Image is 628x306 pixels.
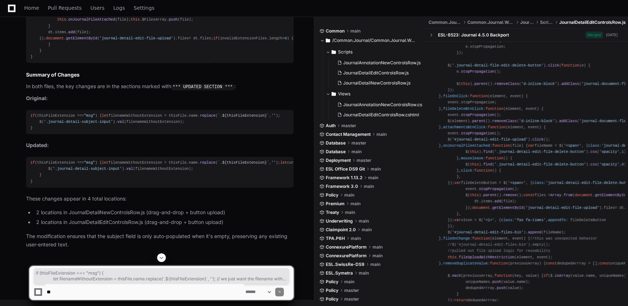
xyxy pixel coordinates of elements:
[36,270,287,282] span: if (thisFileExtension === "msg") { let filenameWithoutExtension = thisFile.name.replace(`.${thisF...
[461,69,494,74] span: stopPropagation
[585,31,603,38] span: Merged
[532,181,544,185] span: class
[326,88,423,100] button: Views
[84,113,95,118] span: "msg"
[222,113,267,118] span: ${thisFileExtension}
[320,35,417,46] button: /Common.Journal/Common.Journal.WebUI/Journal
[621,150,624,154] span: 1
[343,112,419,118] span: JournalDetailEditControlsRow.cshtml
[30,160,289,185] div: (thisFileExtension === ) { filenameWithoutExtension = thisFile. . ( , ); currentSubject = $( ). (...
[326,218,353,224] span: Underwriting
[438,32,509,38] div: ESL-8523: Journal 4.5.0 Backport
[461,113,494,117] span: stopPropagation
[483,218,494,222] span: '<i>'
[475,168,492,173] span: function
[200,36,211,40] span: files
[561,63,579,68] span: function
[488,125,506,129] span: function
[368,175,378,181] span: main
[178,36,189,40] span: files
[326,46,423,58] button: Scripts
[350,28,361,34] span: main
[575,193,593,198] span: document
[520,20,534,25] span: Journal
[475,82,488,86] span: parent
[334,58,421,68] button: JournalAnnotationNewControlsRow.js
[326,28,345,34] span: Common
[344,192,354,198] span: main
[334,68,421,78] button: JournalDetailEditControlsRow.js
[189,113,198,118] span: name
[443,125,485,129] span: attachmentsBtnClick
[485,156,503,160] span: function
[326,140,346,146] span: Database
[492,39,494,43] span: e
[461,131,494,135] span: stopPropagation
[492,144,510,148] span: function
[169,17,178,22] span: push
[334,100,425,110] button: JournalAnnotationNewControlsRow.cshtml
[564,193,573,198] span: from
[512,144,521,148] span: file
[100,36,173,40] span: 'journal-detail-edit-file-upload'
[200,113,215,118] span: replace
[131,17,140,22] span: this
[461,168,472,173] span: click
[461,156,484,160] span: mouseleave
[550,193,561,198] span: Array
[326,227,356,233] span: Claimpoint 2.0
[326,149,346,155] span: Database
[448,249,550,253] span: //pulled out file upload logic for reusability
[470,162,479,167] span: this
[189,160,198,165] span: name
[218,160,269,165] span: `. `
[326,201,345,207] span: Premium
[443,144,490,148] span: onJournalFileAttached
[341,123,356,129] span: master
[485,107,503,111] span: function
[448,243,550,247] span: //$('#journal-detail-edit-files-bin').empty();
[350,201,361,207] span: main
[472,237,490,241] span: function
[559,20,626,25] span: JournalDetailEditControlsRow.js
[376,132,387,137] span: main
[326,36,330,45] svg: Directory
[30,113,289,131] div: (thisFileExtension === ) { filenameWithoutExtension = thisFile. . ( , ); $( ). (filenameWithoutEx...
[113,6,125,10] span: Logs
[452,138,528,142] span: '#journal-detail-edit-file-upload'
[26,71,294,78] h2: Summary of Changes
[523,193,535,198] span: const
[443,237,470,241] span: fileOnChange
[362,227,372,233] span: main
[599,162,619,167] span: 'opacity'
[564,144,581,148] span: '<span>'
[452,230,523,234] span: '#journal-detail-edit-files-bin'
[102,113,108,118] span: let
[595,193,626,198] span: getElementById
[472,206,490,210] span: document
[503,193,517,198] span: remove
[26,195,294,203] p: These changes appear in 4 total locations:
[269,36,282,40] span: length
[372,244,383,250] span: main
[561,82,579,86] span: addClass
[540,20,553,25] span: Scripts
[90,6,105,10] span: Users
[459,39,470,43] span: click
[490,94,521,99] span: element, event
[494,199,501,204] span: add
[492,206,523,210] span: getElementById
[57,17,66,22] span: this
[532,138,544,142] span: click
[364,184,374,189] span: main
[588,144,599,148] span: class
[332,48,336,56] svg: Directory
[84,160,95,165] span: "msg"
[508,181,526,185] span: '<span>'
[528,144,534,148] span: var
[271,160,275,165] span: ''
[271,113,275,118] span: ''
[548,63,559,68] span: click
[142,17,167,22] span: $FilesArray
[506,107,537,111] span: element, event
